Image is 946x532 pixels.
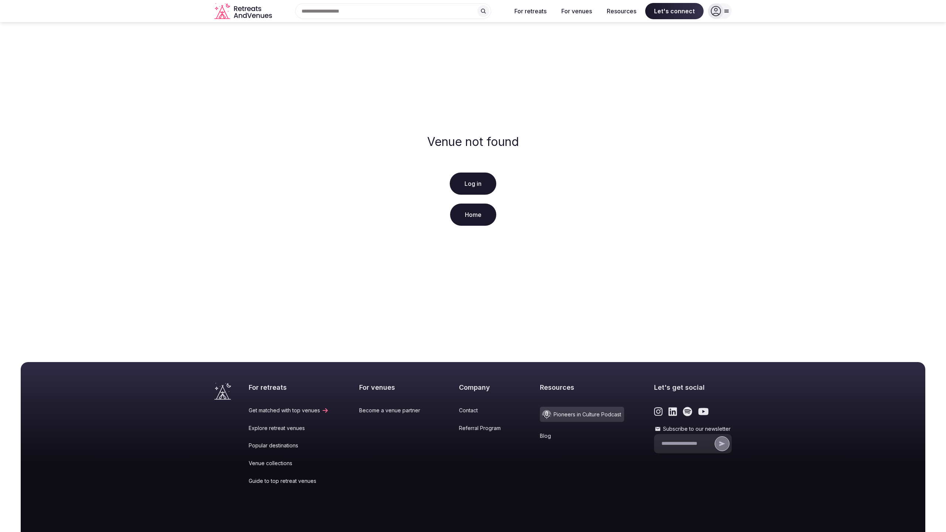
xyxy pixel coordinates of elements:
[555,3,598,19] button: For venues
[450,173,496,195] a: Log in
[249,407,329,414] a: Get matched with top venues
[668,407,677,416] a: Link to the retreats and venues LinkedIn page
[249,460,329,467] a: Venue collections
[654,425,732,433] label: Subscribe to our newsletter
[601,3,642,19] button: Resources
[450,204,496,226] a: Home
[540,407,624,422] a: Pioneers in Culture Podcast
[359,407,429,414] a: Become a venue partner
[654,407,663,416] a: Link to the retreats and venues Instagram page
[645,3,704,19] span: Let's connect
[249,383,329,392] h2: For retreats
[214,3,273,20] svg: Retreats and Venues company logo
[459,383,510,392] h2: Company
[540,432,624,440] a: Blog
[359,383,429,392] h2: For venues
[698,407,709,416] a: Link to the retreats and venues Youtube page
[508,3,552,19] button: For retreats
[459,424,510,432] a: Referral Program
[427,135,519,149] h2: Venue not found
[214,383,231,400] a: Visit the homepage
[249,442,329,449] a: Popular destinations
[214,3,273,20] a: Visit the homepage
[459,407,510,414] a: Contact
[249,477,329,485] a: Guide to top retreat venues
[540,383,624,392] h2: Resources
[683,407,692,416] a: Link to the retreats and venues Spotify page
[654,383,732,392] h2: Let's get social
[249,424,329,432] a: Explore retreat venues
